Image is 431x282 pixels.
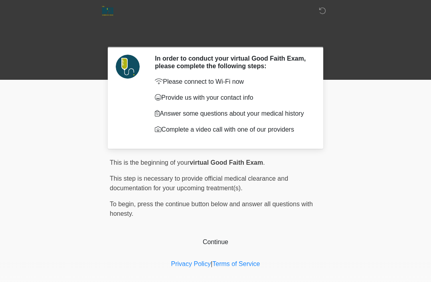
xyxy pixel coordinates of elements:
[110,201,313,217] span: press the continue button below and answer all questions with honesty.
[190,159,263,166] strong: virtual Good Faith Exam
[155,125,309,134] p: Complete a video call with one of our providers
[155,109,309,118] p: Answer some questions about your medical history
[110,235,321,250] button: Continue
[110,175,288,191] span: This step is necessary to provide official medical clearance and documentation for your upcoming ...
[104,29,327,43] h1: ‎ ‎ ‎ ‎
[116,55,140,79] img: Agent Avatar
[110,159,190,166] span: This is the beginning of your
[211,260,212,267] a: |
[102,6,113,16] img: The DRIPBaR - San Antonio Dominion Creek Logo
[110,201,137,207] span: To begin,
[155,77,309,87] p: Please connect to Wi-Fi now
[155,55,309,70] h2: In order to conduct your virtual Good Faith Exam, please complete the following steps:
[212,260,260,267] a: Terms of Service
[171,260,211,267] a: Privacy Policy
[155,93,309,103] p: Provide us with your contact info
[263,159,265,166] span: .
